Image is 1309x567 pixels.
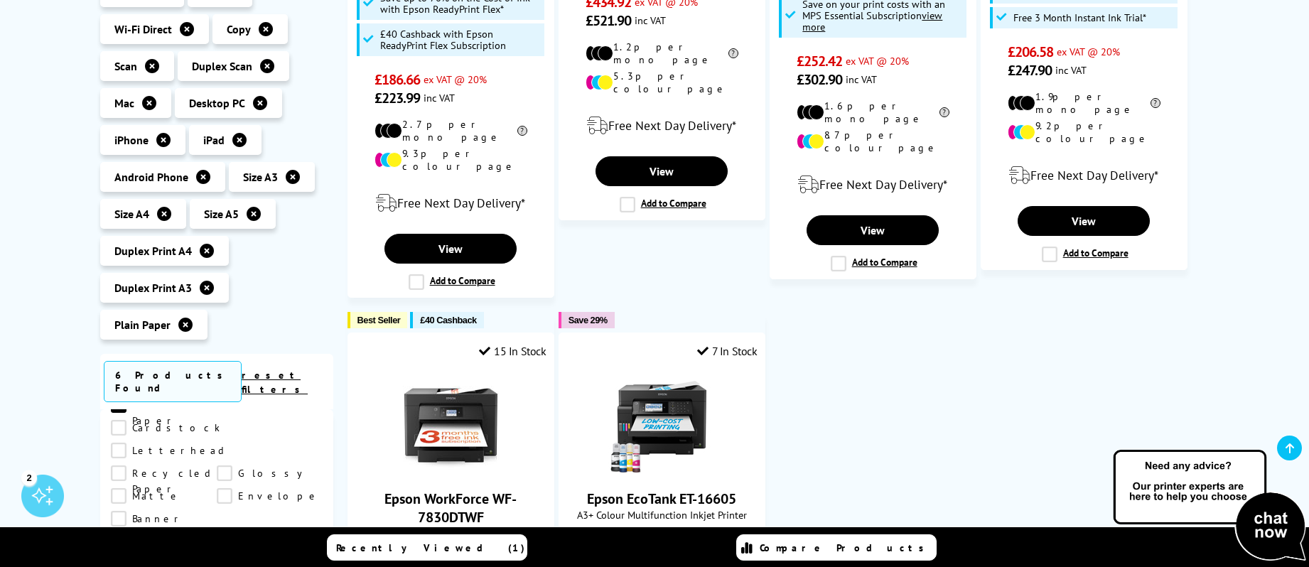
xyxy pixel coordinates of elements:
[1018,206,1150,236] a: View
[203,133,225,147] span: iPad
[1008,43,1054,61] span: £206.58
[608,369,715,475] img: Epson EcoTank ET-16605
[357,315,401,325] span: Best Seller
[397,464,504,478] a: Epson WorkForce WF-7830DTWF
[620,197,706,212] label: Add to Compare
[586,70,738,95] li: 5.3p per colour page
[375,89,421,107] span: £223.99
[384,490,517,526] a: Epson WorkForce WF-7830DTWF
[736,534,937,561] a: Compare Products
[831,256,917,271] label: Add to Compare
[217,488,323,504] a: Envelope
[242,369,308,396] a: reset filters
[1013,12,1146,23] span: Free 3 Month Instant Ink Trial*
[797,99,949,125] li: 1.6p per mono page
[566,508,758,522] span: A3+ Colour Multifunction Inkjet Printer
[243,170,278,184] span: Size A3
[697,344,758,358] div: 7 In Stock
[777,165,969,205] div: modal_delivery
[355,526,546,553] span: A3 Colour Multifunction Inkjet Wireless Printer
[559,312,615,328] button: Save 29%
[204,207,239,221] span: Size A5
[608,464,715,478] a: Epson EcoTank ET-16605
[424,72,487,86] span: ex VAT @ 20%
[114,244,192,258] span: Duplex Print A4
[111,488,217,504] a: Matte
[635,13,666,27] span: inc VAT
[797,129,949,154] li: 8.7p per colour page
[587,490,736,508] a: Epson EcoTank ET-16605
[114,59,137,73] span: Scan
[797,52,843,70] span: £252.42
[566,106,758,146] div: modal_delivery
[989,156,1180,195] div: modal_delivery
[104,361,242,402] span: 6 Products Found
[846,72,877,86] span: inc VAT
[409,274,495,290] label: Add to Compare
[111,397,217,413] a: Plain Paper
[114,22,172,36] span: Wi-Fi Direct
[111,443,229,458] a: Letterhead
[1110,448,1309,564] img: Open Live Chat window
[355,183,546,223] div: modal_delivery
[380,28,541,51] span: £40 Cashback with Epson ReadyPrint Flex Subscription
[114,96,134,110] span: Mac
[586,40,738,66] li: 1.2p per mono page
[114,281,192,295] span: Duplex Print A3
[336,541,525,554] span: Recently Viewed (1)
[807,215,939,245] a: View
[348,312,408,328] button: Best Seller
[227,22,251,36] span: Copy
[420,315,476,325] span: £40 Cashback
[410,312,483,328] button: £40 Cashback
[375,147,527,173] li: 9.3p per colour page
[397,369,504,475] img: Epson WorkForce WF-7830DTWF
[479,344,546,358] div: 15 In Stock
[111,511,217,526] a: Banner
[760,541,932,554] span: Compare Products
[114,318,171,332] span: Plain Paper
[375,118,527,144] li: 2.7p per mono page
[217,465,323,481] a: Glossy
[111,420,220,436] a: Cardstock
[21,470,37,485] div: 2
[586,11,632,30] span: £521.90
[424,91,455,104] span: inc VAT
[1042,247,1128,262] label: Add to Compare
[1008,90,1160,116] li: 1.9p per mono page
[797,70,843,89] span: £302.90
[375,70,421,89] span: £186.66
[1008,61,1052,80] span: £247.90
[802,9,942,33] u: view more
[114,170,188,184] span: Android Phone
[846,54,909,67] span: ex VAT @ 20%
[1008,119,1160,145] li: 9.2p per colour page
[111,465,217,481] a: Recycled Paper
[114,133,149,147] span: iPhone
[327,534,527,561] a: Recently Viewed (1)
[1055,63,1087,77] span: inc VAT
[192,59,252,73] span: Duplex Scan
[384,234,517,264] a: View
[1057,45,1120,58] span: ex VAT @ 20%
[114,207,149,221] span: Size A4
[189,96,245,110] span: Desktop PC
[569,315,608,325] span: Save 29%
[596,156,728,186] a: View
